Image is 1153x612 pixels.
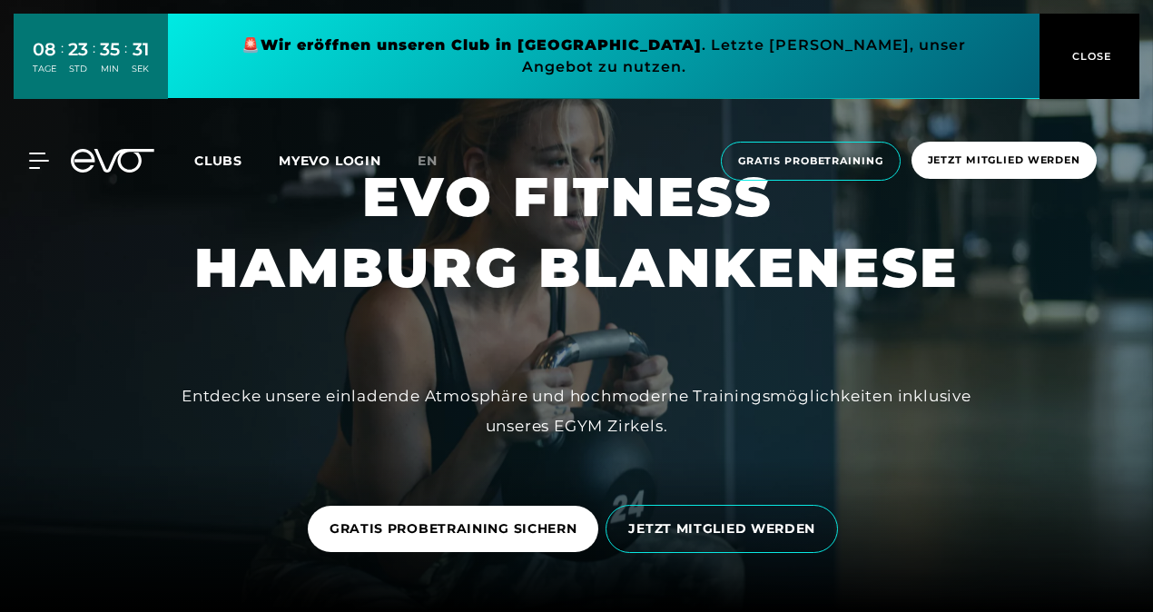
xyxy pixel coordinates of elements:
[330,519,577,538] span: GRATIS PROBETRAINING SICHERN
[33,63,56,75] div: TAGE
[1068,48,1112,64] span: CLOSE
[61,38,64,86] div: :
[308,492,606,566] a: GRATIS PROBETRAINING SICHERN
[100,63,120,75] div: MIN
[100,36,120,63] div: 35
[93,38,95,86] div: :
[33,36,56,63] div: 08
[132,63,149,75] div: SEK
[194,153,242,169] span: Clubs
[168,381,985,440] div: Entdecke unsere einladende Atmosphäre und hochmoderne Trainingsmöglichkeiten inklusive unseres EG...
[68,36,88,63] div: 23
[928,153,1080,168] span: Jetzt Mitglied werden
[132,36,149,63] div: 31
[606,491,845,567] a: JETZT MITGLIED WERDEN
[418,153,438,169] span: en
[738,153,883,169] span: Gratis Probetraining
[1040,14,1139,99] button: CLOSE
[715,142,906,181] a: Gratis Probetraining
[906,142,1102,181] a: Jetzt Mitglied werden
[194,162,959,303] h1: EVO FITNESS HAMBURG BLANKENESE
[68,63,88,75] div: STD
[628,519,815,538] span: JETZT MITGLIED WERDEN
[124,38,127,86] div: :
[194,152,279,169] a: Clubs
[279,153,381,169] a: MYEVO LOGIN
[418,151,459,172] a: en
